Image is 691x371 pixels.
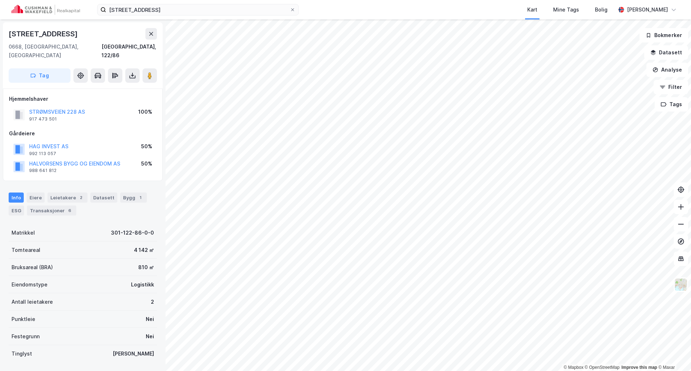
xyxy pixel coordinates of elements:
div: Kart [527,5,537,14]
div: 917 473 501 [29,116,57,122]
div: Eiere [27,193,45,203]
div: Kontrollprogram for chat [655,336,691,371]
iframe: Chat Widget [655,336,691,371]
img: cushman-wakefield-realkapital-logo.202ea83816669bd177139c58696a8fa1.svg [12,5,80,15]
img: Z [674,278,688,291]
div: Bruksareal (BRA) [12,263,53,272]
div: 810 ㎡ [138,263,154,272]
div: Tomteareal [12,246,40,254]
div: 6 [66,207,73,214]
div: Festegrunn [12,332,40,341]
a: OpenStreetMap [585,365,620,370]
div: Mine Tags [553,5,579,14]
div: [STREET_ADDRESS] [9,28,79,40]
input: Søk på adresse, matrikkel, gårdeiere, leietakere eller personer [106,4,290,15]
div: [GEOGRAPHIC_DATA], 122/86 [101,42,157,60]
div: Nei [146,332,154,341]
a: Mapbox [564,365,583,370]
div: [PERSON_NAME] [627,5,668,14]
div: Tinglyst [12,349,32,358]
div: 988 641 812 [29,168,57,173]
div: Leietakere [48,193,87,203]
button: Tag [9,68,71,83]
div: Nei [146,315,154,324]
div: Transaksjoner [27,205,76,216]
button: Tags [655,97,688,112]
button: Analyse [646,63,688,77]
div: 301-122-86-0-0 [111,229,154,237]
div: 50% [141,159,152,168]
div: 1 [137,194,144,201]
div: Info [9,193,24,203]
div: 2 [77,194,85,201]
div: 4 142 ㎡ [134,246,154,254]
button: Bokmerker [640,28,688,42]
div: 100% [138,108,152,116]
div: 2 [151,298,154,306]
div: Punktleie [12,315,35,324]
div: Bygg [120,193,147,203]
div: 992 113 057 [29,151,56,157]
button: Filter [654,80,688,94]
div: ESG [9,205,24,216]
div: Gårdeiere [9,129,157,138]
div: Matrikkel [12,229,35,237]
div: Antall leietakere [12,298,53,306]
div: 50% [141,142,152,151]
div: Logistikk [131,280,154,289]
div: Datasett [90,193,117,203]
div: Eiendomstype [12,280,48,289]
a: Improve this map [622,365,657,370]
div: [PERSON_NAME] [113,349,154,358]
div: 0668, [GEOGRAPHIC_DATA], [GEOGRAPHIC_DATA] [9,42,101,60]
button: Datasett [644,45,688,60]
div: Hjemmelshaver [9,95,157,103]
div: Bolig [595,5,608,14]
